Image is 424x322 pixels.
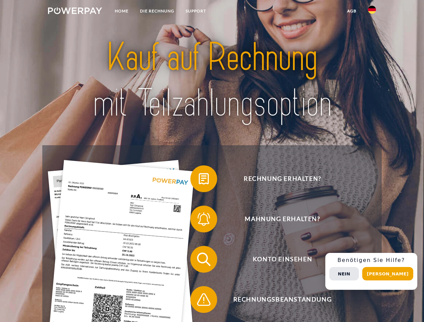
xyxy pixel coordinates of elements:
span: Mahnung erhalten? [200,206,365,232]
button: Mahnung erhalten? [190,206,365,232]
button: Rechnungsbeanstandung [190,286,365,313]
a: agb [341,5,362,17]
span: Rechnung erhalten? [200,165,365,192]
button: Konto einsehen [190,246,365,273]
div: Schnellhilfe [325,253,417,290]
a: SUPPORT [180,5,212,17]
img: qb_warning.svg [195,291,212,308]
button: [PERSON_NAME] [362,267,413,280]
img: qb_bill.svg [195,170,212,187]
button: Rechnung erhalten? [190,165,365,192]
img: title-powerpay_de.svg [64,32,360,128]
img: qb_bell.svg [195,211,212,227]
a: DIE RECHNUNG [134,5,180,17]
span: Rechnungsbeanstandung [200,286,365,313]
img: logo-powerpay-white.svg [48,7,102,14]
img: qb_search.svg [195,251,212,268]
span: Konto einsehen [200,246,365,273]
a: Home [109,5,134,17]
button: Nein [329,267,359,280]
img: de [368,6,376,14]
h3: Benötigen Sie Hilfe? [329,257,413,264]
